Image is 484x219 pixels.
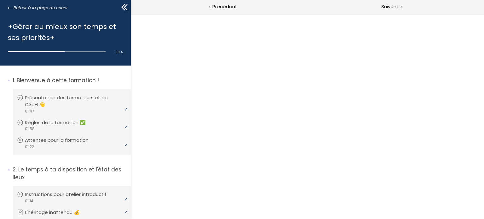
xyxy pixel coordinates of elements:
[25,198,33,204] span: 01:14
[25,137,98,144] p: Attentes pour la formation
[25,108,34,114] span: 01:47
[8,21,120,43] h1: +Gérer au mieux son temps et ses priorités+
[25,191,116,198] p: Instructions pour atelier introductif
[25,94,125,108] p: Présentation des formateurs et de C3pH 👋
[13,77,126,84] p: Bienvenue à cette formation !
[3,205,67,219] iframe: chat widget
[25,126,35,132] span: 01:58
[13,77,15,84] span: 1.
[115,50,123,55] span: 58 %
[25,119,95,126] p: Règles de la formation ✅
[8,4,67,11] a: Retour à la page du cours
[381,3,399,11] span: Suivant
[14,4,67,11] span: Retour à la page du cours
[13,166,17,174] span: 2.
[212,3,237,11] span: Précédent
[13,166,126,181] p: Le temps à ta disposition et l'état des lieux
[25,144,34,150] span: 01:22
